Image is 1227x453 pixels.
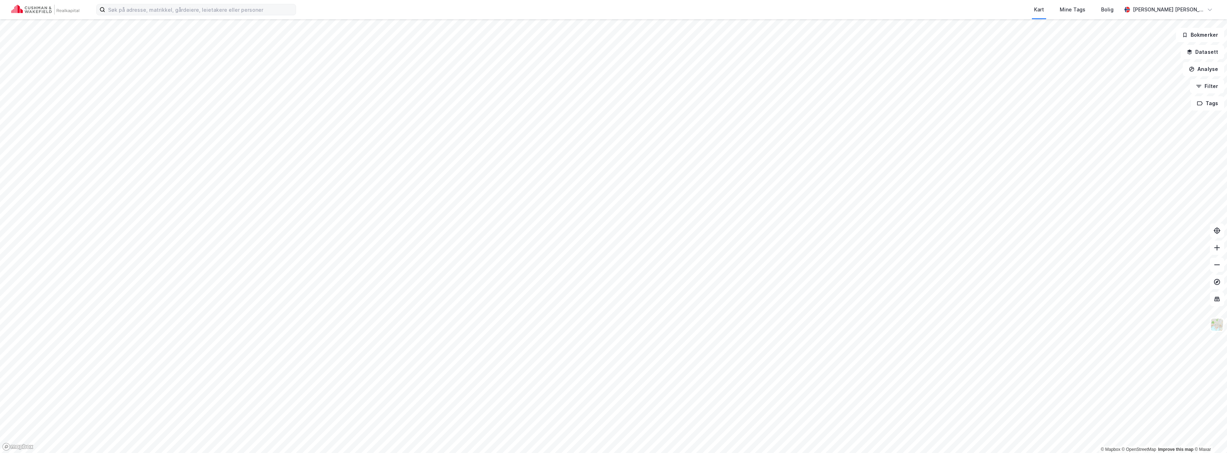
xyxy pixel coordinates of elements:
[1191,419,1227,453] div: Kontrollprogram for chat
[1034,5,1044,14] div: Kart
[1101,5,1114,14] div: Bolig
[105,4,296,15] input: Søk på adresse, matrikkel, gårdeiere, leietakere eller personer
[1060,5,1085,14] div: Mine Tags
[1133,5,1204,14] div: [PERSON_NAME] [PERSON_NAME]
[11,5,79,15] img: cushman-wakefield-realkapital-logo.202ea83816669bd177139c58696a8fa1.svg
[1191,419,1227,453] iframe: Chat Widget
